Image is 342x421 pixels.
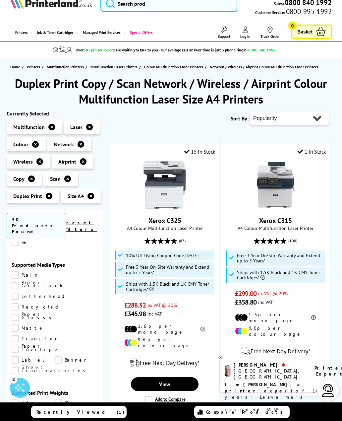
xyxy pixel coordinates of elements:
a: Basket 0 [291,25,332,39]
a: Xerox C325 [140,204,190,211]
a: 60gsm [12,399,55,407]
a: Colour Multifunction Laser Printers [144,63,205,70]
span: (83) [179,235,186,247]
span: Copy [13,175,25,182]
a: Support [218,27,230,39]
a: Printers [27,63,42,70]
a: Managed Print Services [77,24,124,41]
a: Multifunction Laser Printers [90,63,139,70]
div: Supported Media Types [12,261,98,268]
a: Banner [55,356,98,364]
span: 10% Off Using Coupon Code [DATE] [126,253,199,258]
b: I'm [PERSON_NAME], a printer expert [225,382,302,394]
a: reset filters [66,220,97,232]
a: Recently Viewed (1) [31,406,127,418]
div: [PERSON_NAME] [234,362,306,368]
span: £345.98 [124,310,146,318]
span: Size A4 [68,193,84,199]
li: 1.6p per mono page [124,323,205,335]
a: View [131,377,199,391]
span: inc VAT [147,311,162,317]
span: £299.00 [235,289,256,298]
span: Support [218,34,230,39]
a: Plain Paper [12,271,55,279]
span: ex VAT @ 20% [147,302,177,308]
a: Special Offers [124,24,156,41]
div: 2 [10,376,17,383]
span: Duplex Print [13,193,42,199]
a: Matte [12,324,55,332]
a: Label Sheet [12,356,55,364]
div: Currently Selected [7,110,103,117]
span: Network [54,141,74,148]
a: Log In [240,27,251,39]
span: Ships with 1.5K Black and 1K CMY Toner Cartridges* [126,281,212,292]
span: 50 Products Found [7,213,66,238]
span: A4 Colour Multifunction Laser Printer [114,225,215,231]
label: Add to Compare [145,396,186,403]
img: user-headset-light.svg [321,384,335,397]
a: A6 [12,239,55,246]
span: Multifunction Printers [47,63,84,70]
div: 15 In Stock [184,148,215,155]
span: A4 Colour Multifunction Laser Printer [225,225,326,231]
div: [GEOGRAPHIC_DATA], [GEOGRAPHIC_DATA] [234,368,306,380]
span: Compare Products [206,409,286,415]
a: Transfer Paper [12,335,60,342]
a: Printers [10,24,31,41]
span: Recently Viewed (1) [36,409,125,415]
a: Cardstock [12,282,63,289]
span: Laser [70,124,83,130]
span: Scan [50,175,61,182]
span: Customer Service: [255,8,332,16]
span: £358.80 [235,298,256,307]
a: Xerox C315 [251,204,300,211]
span: Ships with 1.5K Black and 1K CMY Toner Cartridges* [237,270,323,280]
span: Wireless [13,158,33,165]
a: Xerox C325 [148,216,181,225]
li: 9.0p per colour page [235,325,316,337]
span: Ink & Toner Cartridges [37,24,74,41]
span: ex VAT @ 20% [258,290,288,297]
a: Multifunction Printers [47,63,85,70]
span: Sort By: [231,115,249,122]
span: Multifunction Laser Printers [90,63,138,70]
span: 0800 995 1992 [285,8,332,15]
img: Xerox C315 [251,160,300,210]
span: Airprint [58,158,76,165]
span: 0 [288,22,297,30]
span: Colour [13,141,28,148]
img: ashley-livechat.png [225,365,231,377]
span: Colour Multifunction Laser Printers [144,63,203,70]
div: modal_delivery [225,342,326,361]
a: Ink & Toner Cartridges [31,24,77,41]
a: Envelope [12,346,60,353]
a: Transparencies [12,367,89,374]
span: Multifunction [13,124,45,130]
a: Compare Products [194,406,290,418]
a: Xerox C315 [259,216,292,225]
span: inc VAT [258,299,273,305]
div: Supported Print Weights [12,389,98,396]
span: 0800 840 1992 [248,47,276,52]
a: Home [10,63,22,70]
p: of 14 years! Leave me a message and I'll respond ASAP [225,382,319,413]
a: Track Order [260,27,280,39]
span: Printers [27,63,40,70]
span: Free 3 Year On-Site Warranty and Extend up to 5 Years* [237,253,323,263]
img: Xerox C325 [140,160,190,210]
span: 30+ printer experts [84,47,116,52]
a: Glossy [12,314,56,321]
a: Letterhead [12,293,67,300]
span: - Our average call answer time is just 3 phone rings! - [159,47,276,52]
h1: Duplex Print Copy / Scan Network / Wireless / Airprint Colour Multifunction Laser Size A4 Printers [7,76,335,107]
span: Free 3 Year On-Site Warranty and Extend up to 5 Years* [126,264,212,275]
span: Network / Wireless / Airprint Colour Multifunction Laser Printers [210,64,318,69]
li: 9.6p per colour page [124,337,205,349]
span: Sales: [274,0,284,7]
a: Recycled Paper [12,303,60,311]
span: £288.32 [124,301,146,310]
span: Over are waiting to talk to you [76,47,158,52]
div: modal_delivery [114,354,215,372]
a: 80gsm [55,399,98,407]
